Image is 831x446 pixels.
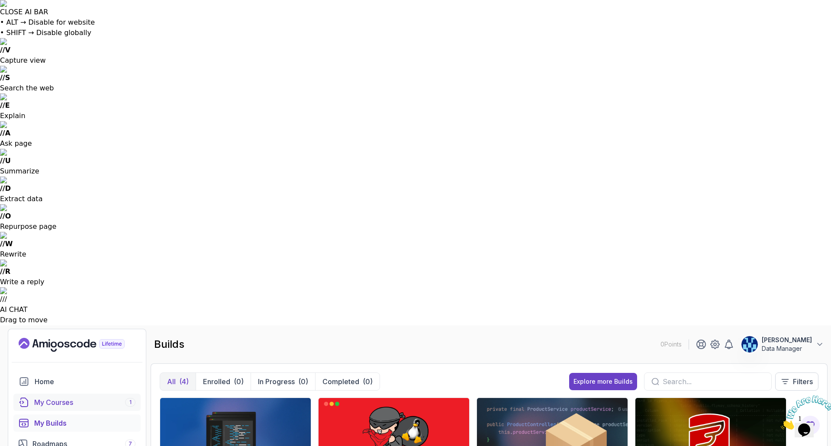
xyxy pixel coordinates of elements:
div: (0) [234,376,244,387]
span: 1 [3,3,7,11]
a: courses [13,394,141,411]
p: 0 Points [660,340,682,349]
p: Completed [322,376,359,387]
img: Chat attention grabber [3,3,57,38]
div: (0) [363,376,373,387]
div: Home [35,376,135,387]
input: Search... [663,376,764,387]
button: In Progress(0) [251,373,315,390]
span: 1 [129,399,132,406]
p: In Progress [258,376,295,387]
div: My Courses [34,397,135,407]
button: All(4) [160,373,196,390]
a: builds [13,414,141,432]
p: Filters [793,376,813,387]
a: Landing page [19,338,145,352]
p: Enrolled [203,376,230,387]
div: (0) [298,376,308,387]
button: user profile image[PERSON_NAME]Data Manager [741,336,824,353]
a: home [13,373,141,390]
div: Explore more Builds [573,377,633,386]
button: Enrolled(0) [196,373,251,390]
button: Completed(0) [315,373,380,390]
img: user profile image [741,336,758,353]
button: Explore more Builds [569,373,637,390]
p: [PERSON_NAME] [762,336,812,344]
button: Filters [775,372,818,391]
div: My Builds [34,418,135,428]
h2: builds [154,337,184,351]
p: All [167,376,176,387]
p: Data Manager [762,344,812,353]
div: (4) [179,376,189,387]
iframe: chat widget [777,392,831,433]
